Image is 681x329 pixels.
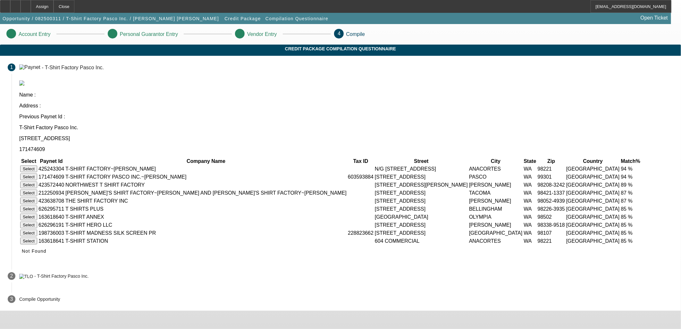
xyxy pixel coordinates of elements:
[65,181,347,189] td: NORTHWEST T SHIRT FACTORY
[224,16,261,21] span: Credit Package
[19,31,51,37] p: Account Entry
[20,206,37,212] button: Select
[38,213,64,221] td: 163618640
[19,297,60,302] p: Compile Opportunity
[247,31,277,37] p: Vendor Entry
[566,165,620,173] td: [GEOGRAPHIC_DATA]
[469,158,523,164] th: City
[621,173,641,181] td: 94 %
[566,158,620,164] th: Country
[10,273,13,279] span: 2
[537,229,565,237] td: 98107
[621,181,641,189] td: 89 %
[621,237,641,245] td: 85 %
[38,173,64,181] td: 171474609
[524,158,537,164] th: State
[524,229,537,237] td: WA
[566,213,620,221] td: [GEOGRAPHIC_DATA]
[469,165,523,173] td: ANACORTES
[19,80,24,86] img: paynet_logo.jpg
[469,229,523,237] td: [GEOGRAPHIC_DATA]
[20,198,37,204] button: Select
[65,229,347,237] td: T-SHIRT MADNESS SILK SCREEN PR
[38,221,64,229] td: 626296191
[469,237,523,245] td: ANACORTES
[469,205,523,213] td: BELLINGHAM
[348,229,374,237] td: 228823662
[38,229,64,237] td: 198736003
[621,205,641,213] td: 85 %
[38,165,64,173] td: 425243304
[469,189,523,197] td: TACOMA
[621,213,641,221] td: 85 %
[469,221,523,229] td: [PERSON_NAME]
[374,221,468,229] td: [STREET_ADDRESS]
[346,31,365,37] p: Compile
[348,158,374,164] th: Tax ID
[566,181,620,189] td: [GEOGRAPHIC_DATA]
[20,222,37,228] button: Select
[537,205,565,213] td: 98226-3935
[10,296,13,302] span: 3
[20,190,37,196] button: Select
[65,205,347,213] td: T SHIRTS PLUS
[42,64,104,70] div: - T-Shirt Factory Pasco Inc.
[120,31,178,37] p: Personal Guarantor Entry
[34,274,88,279] div: - T-Shirt Factory Pasco Inc.
[374,237,468,245] td: 604 COMMERCIAL
[566,197,620,205] td: [GEOGRAPHIC_DATA]
[524,181,537,189] td: WA
[524,165,537,173] td: WA
[621,221,641,229] td: 85 %
[19,136,673,141] p: [STREET_ADDRESS]
[374,205,468,213] td: [STREET_ADDRESS]
[524,205,537,213] td: WA
[10,64,13,70] span: 1
[38,158,64,164] th: Paynet Id
[524,237,537,245] td: WA
[374,181,468,189] td: [STREET_ADDRESS][PERSON_NAME]
[22,249,46,254] span: Not Found
[65,165,347,173] td: T-SHIRT FACTORY~[PERSON_NAME]
[524,173,537,181] td: WA
[566,221,620,229] td: [GEOGRAPHIC_DATA]
[621,165,641,173] td: 94 %
[19,274,33,279] img: TLO
[374,229,468,237] td: [STREET_ADDRESS]
[65,221,347,229] td: T-SHIRT HERO LLC
[5,46,676,51] span: Credit Package Compilation Questionnaire
[19,245,49,257] button: Not Found
[264,13,330,24] button: Compilation Questionnaire
[19,114,673,120] p: Previous Paynet Id :
[621,158,641,164] th: Match%
[469,197,523,205] td: [PERSON_NAME]
[65,213,347,221] td: T-SHIRT ANNEX
[20,214,37,220] button: Select
[469,213,523,221] td: OLYMPIA
[566,173,620,181] td: [GEOGRAPHIC_DATA]
[621,189,641,197] td: 87 %
[38,181,64,189] td: 423572440
[20,173,37,180] button: Select
[374,173,468,181] td: [STREET_ADDRESS]
[374,158,468,164] th: Street
[374,165,468,173] td: N/G [STREET_ADDRESS]
[566,237,620,245] td: [GEOGRAPHIC_DATA]
[38,189,64,197] td: 212250934
[374,197,468,205] td: [STREET_ADDRESS]
[537,197,565,205] td: 98052-4939
[374,189,468,197] td: [STREET_ADDRESS]
[19,147,673,152] p: 171474609
[524,221,537,229] td: WA
[566,205,620,213] td: [GEOGRAPHIC_DATA]
[469,181,523,189] td: [PERSON_NAME]
[537,165,565,173] td: 98221
[621,229,641,237] td: 85 %
[348,173,374,181] td: 603593884
[537,221,565,229] td: 98338-9518
[566,189,620,197] td: [GEOGRAPHIC_DATA]
[537,213,565,221] td: 98502
[19,64,40,70] img: Paynet
[20,181,37,188] button: Select
[621,197,641,205] td: 87 %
